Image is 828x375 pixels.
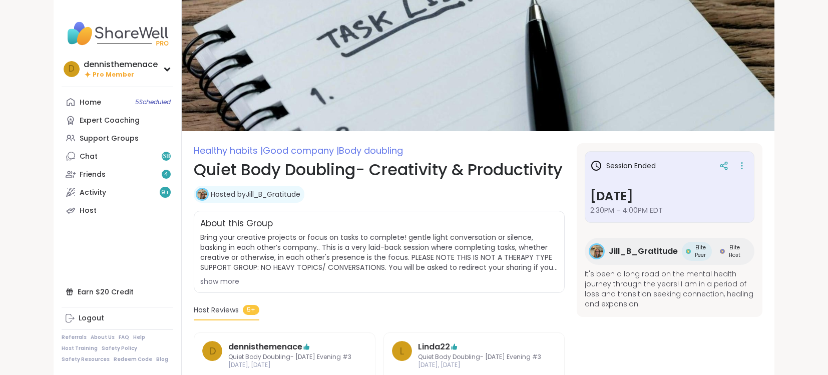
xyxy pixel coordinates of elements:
a: Hosted byJill_B_Gratitude [211,189,300,199]
a: FAQ [119,334,129,341]
span: [DATE], [DATE] [418,361,541,369]
div: Friends [80,170,106,180]
h2: About this Group [200,217,273,230]
a: About Us [91,334,115,341]
a: Home5Scheduled [62,93,173,111]
a: Chat68 [62,147,173,165]
span: It's been a long road on the mental health journey through the years! I am in a period of loss an... [585,269,754,309]
h1: Quiet Body Doubling- Creativity & Productivity [194,158,565,182]
a: Expert Coaching [62,111,173,129]
div: Support Groups [80,134,139,144]
span: 68 [162,152,170,161]
span: [DATE], [DATE] [228,361,351,369]
a: Linda22 [418,341,450,353]
span: Bring your creative projects or focus on tasks to complete! gentle light conversation or silence,... [200,232,558,272]
a: Safety Resources [62,356,110,363]
a: Blog [156,356,168,363]
a: d [202,341,222,370]
img: ShareWell Nav Logo [62,16,173,51]
div: show more [200,276,558,286]
a: Redeem Code [114,356,152,363]
a: Jill_B_GratitudeJill_B_GratitudeElite PeerElite PeerElite HostElite Host [585,238,754,265]
div: dennisthemenace [84,59,158,70]
h3: Session Ended [590,160,656,172]
div: Chat [80,152,98,162]
a: Support Groups [62,129,173,147]
a: Help [133,334,145,341]
a: dennisthemenace [228,341,302,353]
img: Elite Peer [686,249,691,254]
span: Quiet Body Doubling- [DATE] Evening #3 [228,353,351,361]
div: Logout [79,313,104,323]
span: Quiet Body Doubling- [DATE] Evening #3 [418,353,541,361]
span: 4 [164,170,168,179]
div: Activity [80,188,106,198]
span: Healthy habits | [194,144,263,157]
span: L [399,343,404,358]
span: Good company | [263,144,339,157]
a: L [392,341,412,370]
span: 2:30PM - 4:00PM EDT [590,205,749,215]
span: 5 Scheduled [135,98,171,106]
div: Host [80,206,97,216]
span: Host Reviews [194,305,239,315]
div: Earn $20 Credit [62,283,173,301]
a: Host Training [62,345,98,352]
span: Body doubling [339,144,403,157]
div: Expert Coaching [80,116,140,126]
a: Safety Policy [102,345,137,352]
a: Logout [62,309,173,327]
span: Elite Host [727,244,742,259]
span: d [69,63,75,76]
a: Referrals [62,334,87,341]
img: Elite Host [720,249,725,254]
img: Jill_B_Gratitude [197,189,207,199]
span: d [209,343,216,358]
span: 9 + [161,188,170,197]
a: Host [62,201,173,219]
span: Elite Peer [693,244,708,259]
a: Activity9+ [62,183,173,201]
img: Jill_B_Gratitude [590,245,603,258]
div: Home [80,98,101,108]
span: Pro Member [93,71,134,79]
a: Friends4 [62,165,173,183]
span: Jill_B_Gratitude [609,245,678,257]
span: 5+ [243,305,259,315]
h3: [DATE] [590,187,749,205]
